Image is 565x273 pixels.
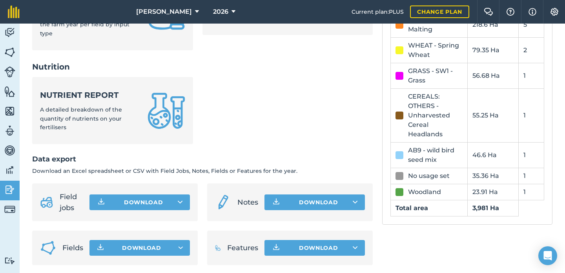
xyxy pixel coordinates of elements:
span: Field jobs [60,191,83,213]
a: Change plan [410,5,469,18]
img: svg+xml;base64,PHN2ZyB4bWxucz0iaHR0cDovL3d3dy53My5vcmcvMjAwMC9zdmciIHdpZHRoPSI1NiIgaGVpZ2h0PSI2MC... [4,46,15,58]
div: AB9 - wild bird seed mix [408,146,463,165]
span: Current plan : PLUS [352,7,404,16]
strong: 3,981 Ha [472,204,499,212]
div: Open Intercom Messenger [538,246,557,265]
img: svg+xml;base64,PD94bWwgdmVyc2lvbj0iMS4wIiBlbmNvZGluZz0idXRmLTgiPz4KPCEtLSBHZW5lcmF0b3I6IEFkb2JlIE... [4,27,15,38]
button: Download [264,240,365,256]
img: Download icon [272,198,281,207]
td: 1 [518,184,544,200]
td: 35.36 Ha [467,168,518,184]
span: A detailed breakdown of the quantity of nutrients on your fertilisers [40,106,122,131]
img: svg+xml;base64,PHN2ZyB4bWxucz0iaHR0cDovL3d3dy53My5vcmcvMjAwMC9zdmciIHdpZHRoPSI1NiIgaGVpZ2h0PSI2MC... [4,86,15,97]
img: svg+xml;base64,PD94bWwgdmVyc2lvbj0iMS4wIiBlbmNvZGluZz0idXRmLTgiPz4KPCEtLSBHZW5lcmF0b3I6IEFkb2JlIE... [215,193,231,212]
span: Notes [237,197,258,208]
td: 46.6 Ha [467,142,518,168]
td: 5 [518,12,544,37]
span: Fields [62,242,83,253]
img: Features icon [215,238,221,257]
button: Download [89,194,190,210]
img: svg+xml;base64,PHN2ZyB4bWxucz0iaHR0cDovL3d3dy53My5vcmcvMjAwMC9zdmciIHdpZHRoPSIxNyIgaGVpZ2h0PSIxNy... [529,7,536,16]
img: svg+xml;base64,PD94bWwgdmVyc2lvbj0iMS4wIiBlbmNvZGluZz0idXRmLTgiPz4KPCEtLSBHZW5lcmF0b3I6IEFkb2JlIE... [4,145,15,156]
td: 79.35 Ha [467,37,518,63]
td: 55.25 Ha [467,88,518,142]
td: 218.6 Ha [467,12,518,37]
img: A cog icon [550,8,559,16]
td: 1 [518,142,544,168]
td: 1 [518,63,544,88]
img: svg+xml;base64,PD94bWwgdmVyc2lvbj0iMS4wIiBlbmNvZGluZz0idXRmLTgiPz4KPCEtLSBHZW5lcmF0b3I6IEFkb2JlIE... [4,257,15,264]
div: GRASS - SW1 - Grass [408,66,463,85]
div: CEREALS: OTHERS - Unharvested Cereal Headlands [408,92,463,139]
img: A question mark icon [506,8,515,16]
td: 2 [518,37,544,63]
td: 1 [518,168,544,184]
div: No usage set [408,171,450,181]
a: Nutrient reportA detailed breakdown of the quantity of nutrients on your fertilisers [32,77,193,144]
span: Features [227,242,258,253]
img: Fields icon [40,238,56,257]
p: Download an Excel spreadsheet or CSV with Field Jobs, Notes, Fields or Features for the year. [32,167,373,175]
span: [PERSON_NAME] [136,7,192,16]
span: Breakdown of input spending for the farm year per field by input type [40,12,136,37]
img: svg+xml;base64,PD94bWwgdmVyc2lvbj0iMS4wIiBlbmNvZGluZz0idXRmLTgiPz4KPCEtLSBHZW5lcmF0b3I6IEFkb2JlIE... [4,125,15,137]
button: Download [264,194,365,210]
div: WHEAT - Spring Wheat [408,41,463,60]
img: Download icon [272,243,281,253]
h2: Data export [32,154,373,165]
strong: Total area [395,204,428,212]
img: svg+xml;base64,PHN2ZyB4bWxucz0iaHR0cDovL3d3dy53My5vcmcvMjAwMC9zdmciIHdpZHRoPSI1NiIgaGVpZ2h0PSI2MC... [4,105,15,117]
img: svg+xml;base64,PD94bWwgdmVyc2lvbj0iMS4wIiBlbmNvZGluZz0idXRmLTgiPz4KPCEtLSBHZW5lcmF0b3I6IEFkb2JlIE... [4,184,15,196]
img: svg+xml;base64,PD94bWwgdmVyc2lvbj0iMS4wIiBlbmNvZGluZz0idXRmLTgiPz4KPCEtLSBHZW5lcmF0b3I6IEFkb2JlIE... [4,66,15,77]
img: Download icon [97,198,106,207]
span: Download [122,244,161,252]
h2: Nutrition [32,61,373,72]
img: Nutrient report [148,92,185,130]
img: fieldmargin Logo [8,5,20,18]
strong: Nutrient report [40,90,138,101]
div: Woodland [408,187,441,197]
img: svg+xml;base64,PD94bWwgdmVyc2lvbj0iMS4wIiBlbmNvZGluZz0idXRmLTgiPz4KPCEtLSBHZW5lcmF0b3I6IEFkb2JlIE... [4,204,15,215]
button: Download [89,240,190,256]
td: 23.91 Ha [467,184,518,200]
div: BARLEY - Spring Malting [408,15,463,34]
td: 56.68 Ha [467,63,518,88]
img: svg+xml;base64,PD94bWwgdmVyc2lvbj0iMS4wIiBlbmNvZGluZz0idXRmLTgiPz4KPCEtLSBHZW5lcmF0b3I6IEFkb2JlIE... [40,193,53,212]
img: svg+xml;base64,PD94bWwgdmVyc2lvbj0iMS4wIiBlbmNvZGluZz0idXRmLTgiPz4KPCEtLSBHZW5lcmF0b3I6IEFkb2JlIE... [4,164,15,176]
td: 1 [518,88,544,142]
img: Two speech bubbles overlapping with the left bubble in the forefront [484,8,493,16]
span: 2026 [213,7,228,16]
